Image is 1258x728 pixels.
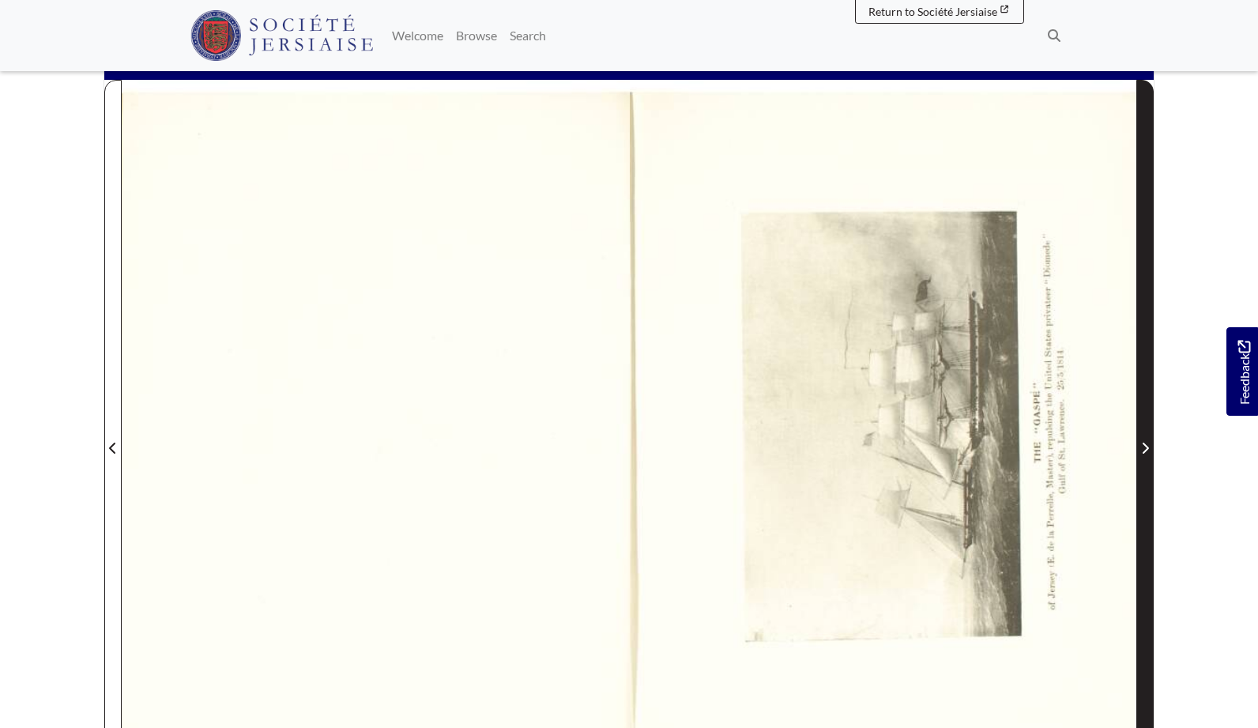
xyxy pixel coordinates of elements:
[450,20,503,51] a: Browse
[190,10,373,61] img: Société Jersiaise
[503,20,552,51] a: Search
[1226,327,1258,416] a: Would you like to provide feedback?
[386,20,450,51] a: Welcome
[868,5,997,18] span: Return to Société Jersiaise
[1234,341,1253,405] span: Feedback
[190,6,373,65] a: Société Jersiaise logo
